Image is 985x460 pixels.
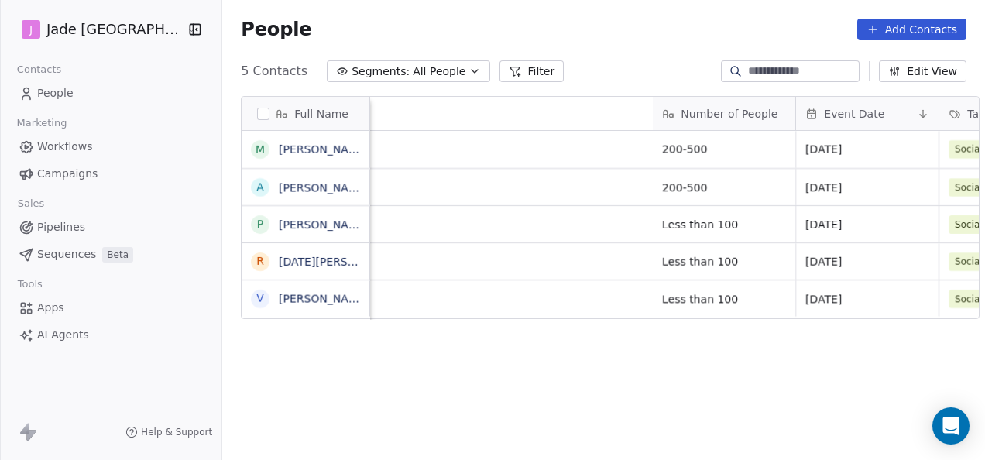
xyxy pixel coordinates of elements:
[352,64,410,80] span: Segments:
[12,295,209,321] a: Apps
[279,218,369,231] a: [PERSON_NAME]
[37,327,89,343] span: AI Agents
[294,106,348,122] span: Full Name
[11,273,49,296] span: Tools
[37,139,93,155] span: Workflows
[256,253,264,269] div: R
[681,106,777,122] span: Number of People
[413,64,465,80] span: All People
[932,407,970,445] div: Open Intercom Messenger
[37,85,74,101] span: People
[499,60,564,82] button: Filter
[805,180,929,195] span: [DATE]
[857,19,966,40] button: Add Contacts
[12,322,209,348] a: AI Agents
[37,219,85,235] span: Pipelines
[662,142,786,157] span: 200-500
[279,181,492,194] a: [PERSON_NAME][DEMOGRAPHIC_DATA]
[279,256,406,268] a: [DATE][PERSON_NAME]
[37,300,64,316] span: Apps
[653,97,795,130] div: Number of People
[11,192,51,215] span: Sales
[879,60,966,82] button: Edit View
[46,19,183,39] span: Jade [GEOGRAPHIC_DATA]
[256,179,264,195] div: A
[37,166,98,182] span: Campaigns
[141,426,212,438] span: Help & Support
[10,112,74,135] span: Marketing
[19,16,176,43] button: JJade [GEOGRAPHIC_DATA]
[241,18,311,41] span: People
[257,216,263,232] div: P
[805,291,929,307] span: [DATE]
[279,293,369,305] a: [PERSON_NAME]
[12,134,209,160] a: Workflows
[279,143,369,156] a: [PERSON_NAME]
[256,290,264,307] div: V
[805,254,929,269] span: [DATE]
[29,22,33,37] span: J
[102,247,133,263] span: Beta
[37,246,96,263] span: Sequences
[662,254,786,269] span: Less than 100
[805,217,929,232] span: [DATE]
[12,215,209,240] a: Pipelines
[805,142,929,157] span: [DATE]
[10,58,68,81] span: Contacts
[256,142,265,158] div: M
[12,81,209,106] a: People
[12,161,209,187] a: Campaigns
[662,180,786,195] span: 200-500
[12,242,209,267] a: SequencesBeta
[242,97,369,130] div: Full Name
[662,217,786,232] span: Less than 100
[824,106,884,122] span: Event Date
[796,97,939,130] div: Event Date
[662,291,786,307] span: Less than 100
[125,426,212,438] a: Help & Support
[241,62,307,81] span: 5 Contacts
